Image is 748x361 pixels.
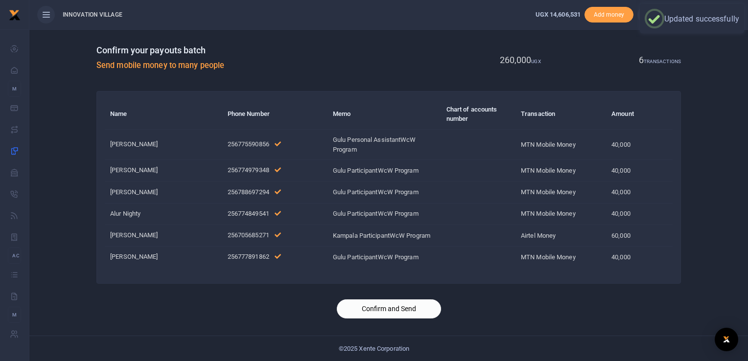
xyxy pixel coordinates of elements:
span: [PERSON_NAME] [110,140,158,148]
span: 256788697294 [228,188,269,196]
button: Confirm and Send [337,299,441,318]
a: UGX 14,606,531 [536,10,581,20]
small: UGX [531,59,540,64]
span: 256775590856 [228,140,269,148]
td: Kampala ParticipantWcW Program [327,225,441,246]
td: 40,000 [606,203,673,225]
a: This number has been validated [275,210,281,217]
td: MTN Mobile Money [515,160,606,181]
span: [PERSON_NAME] [110,166,158,174]
td: 40,000 [606,246,673,268]
th: Name: activate to sort column descending [105,99,222,130]
td: Gulu ParticipantWcW Program [327,181,441,203]
td: MTN Mobile Money [515,129,606,159]
td: MTN Mobile Money [515,246,606,268]
td: MTN Mobile Money [515,181,606,203]
td: Airtel Money [515,225,606,246]
span: 256774979348 [228,166,269,174]
td: MTN Mobile Money [515,203,606,225]
td: 60,000 [606,225,673,246]
a: This number has been validated [275,140,281,148]
span: [PERSON_NAME] [110,253,158,260]
span: [PERSON_NAME] [110,231,158,239]
li: M [8,81,21,97]
li: M [8,307,21,323]
a: This number has been validated [275,253,281,260]
span: 256777891862 [228,253,269,260]
a: Add money [584,10,633,18]
td: 40,000 [606,129,673,159]
span: Alur Nighty [110,210,140,217]
a: logo-small logo-large logo-large [9,11,21,18]
th: Transaction: activate to sort column ascending [515,99,606,130]
td: 40,000 [606,181,673,203]
div: Updated successfully [664,14,739,23]
span: Add money [584,7,633,23]
li: Toup your wallet [584,7,633,23]
a: This number has been validated [275,166,281,174]
span: INNOVATION VILLAGE [59,10,126,19]
small: TRANSACTIONS [644,59,681,64]
span: 256705685271 [228,231,269,239]
th: Memo: activate to sort column ascending [327,99,441,130]
a: This number has been validated [275,231,281,239]
td: 40,000 [606,160,673,181]
span: 256774849541 [228,210,269,217]
td: Gulu ParticipantWcW Program [327,160,441,181]
a: This number has been validated [275,188,281,196]
img: logo-small [9,9,21,21]
label: 6 [639,53,681,67]
th: Chart of accounts number: activate to sort column ascending [441,99,515,130]
h4: Confirm your payouts batch [96,45,385,56]
td: Gulu ParticipantWcW Program [327,246,441,268]
li: Wallet ballance [532,10,584,20]
h5: Send mobile money to many people [96,61,385,70]
span: [PERSON_NAME] [110,188,158,196]
div: Open Intercom Messenger [715,328,738,351]
th: Amount: activate to sort column ascending [606,99,673,130]
td: Gulu Personal AssistantWcW Program [327,129,441,159]
td: Gulu ParticipantWcW Program [327,203,441,225]
th: Phone Number: activate to sort column ascending [222,99,327,130]
span: UGX 14,606,531 [536,11,581,18]
label: 260,000 [500,53,541,67]
li: Ac [8,248,21,264]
